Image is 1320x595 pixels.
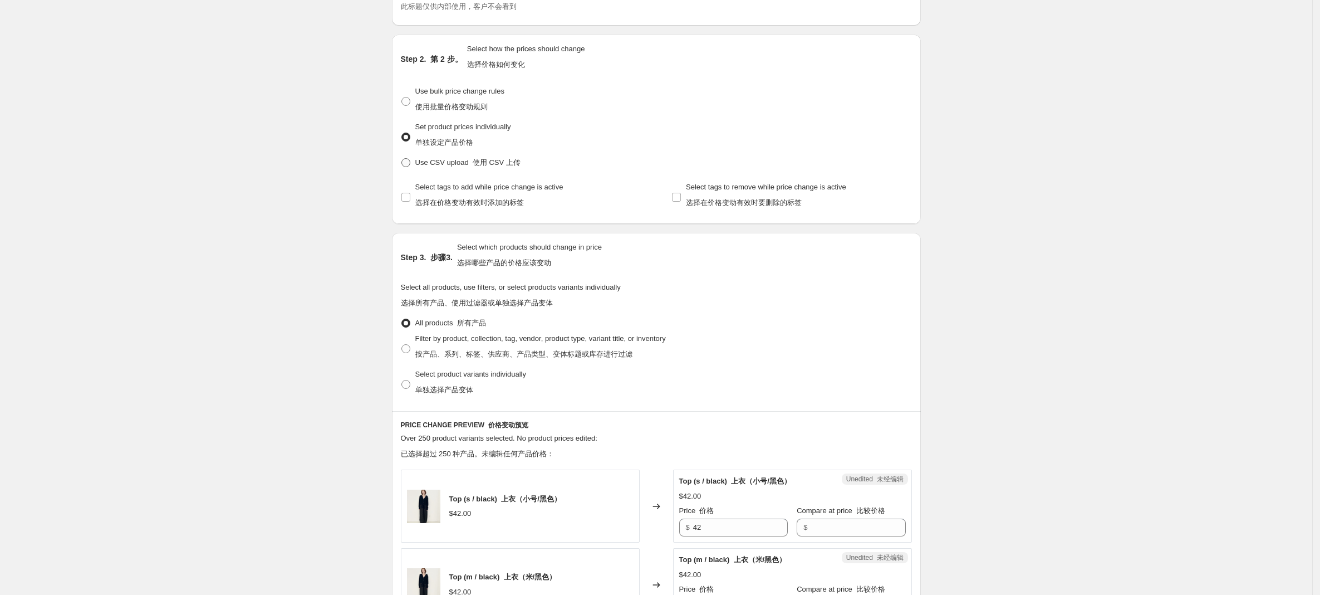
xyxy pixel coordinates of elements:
font: 第 2 步。 [430,55,463,64]
span: Price [679,585,714,593]
font: 单独设定产品价格 [415,138,473,147]
div: $42.00 [449,508,472,519]
img: 1_7c2989d1-1f9a-4186-aa4f-3a2f69ae9fb9_80x.png [407,490,440,523]
span: Use CSV upload [415,158,521,167]
span: Set product prices individually [415,123,511,147]
font: 已选择超过 250 种产品。未编辑任何产品价格： [401,450,555,458]
font: 上衣（米/黑色） [504,573,557,581]
font: 所有产品 [457,319,486,327]
p: Select which products should change in price [457,242,602,273]
font: 比较价格 [856,506,885,515]
span: Unedited [846,475,904,484]
span: Top (m / black) [449,573,557,581]
font: 价格 [699,506,714,515]
font: 选择哪些产品的价格应该变动 [457,259,551,267]
font: 使用 CSV 上传 [473,158,521,167]
font: 选择价格如何变化 [467,60,525,69]
span: Compare at price [797,585,885,593]
font: 价格 [699,585,714,593]
font: 选择在价格变动有效时要删除的标签 [686,198,802,207]
span: Select tags to remove while price change is active [686,183,846,207]
font: 比较价格 [856,585,885,593]
span: Price [679,506,714,515]
span: $ [803,523,807,531]
div: $42.00 [679,569,701,581]
font: 使用批量价格变动规则 [415,103,488,111]
font: 上衣（小号/黑色） [731,477,791,485]
span: Use bulk price change rules [415,87,504,111]
span: Unedited [846,553,904,562]
h2: Step 3. [401,252,453,263]
font: 选择所有产品、使用过滤器或单独选择产品变体 [401,299,553,307]
h6: PRICE CHANGE PREVIEW [401,421,912,430]
span: Top (s / black) [679,477,791,485]
span: Select tags to add while price change is active [415,183,563,207]
span: All products [415,319,486,327]
p: Select how the prices should change [467,43,585,75]
span: $ [686,523,690,531]
div: $42.00 [679,491,701,502]
h2: Step 2. [401,53,463,65]
font: 步骤3. [430,253,453,262]
span: Filter by product, collection, tag, vendor, product type, variant title, or inventory [415,334,666,358]
font: 选择在价格变动有效时添加的标签 [415,198,524,207]
span: Compare at price [797,506,885,515]
font: 上衣（米/黑色） [734,555,787,564]
font: 单独选择产品变体 [415,386,473,394]
font: 此标题仅供内部使用，客户不会看到 [401,2,517,11]
span: Over 250 product variants selected. No product prices edited: [401,434,597,458]
span: Select product variants individually [415,370,526,394]
font: 按产品、系列、标签、供应商、产品类型、变体标题或库存进行过滤 [415,350,632,358]
span: Top (s / black) [449,495,561,503]
span: Select all products, use filters, or select products variants individually [401,283,621,307]
font: 未经编辑 [877,475,904,483]
span: Top (m / black) [679,555,787,564]
font: 未经编辑 [877,554,904,562]
font: 价格变动预览 [488,421,528,429]
font: 上衣（小号/黑色） [501,495,561,503]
